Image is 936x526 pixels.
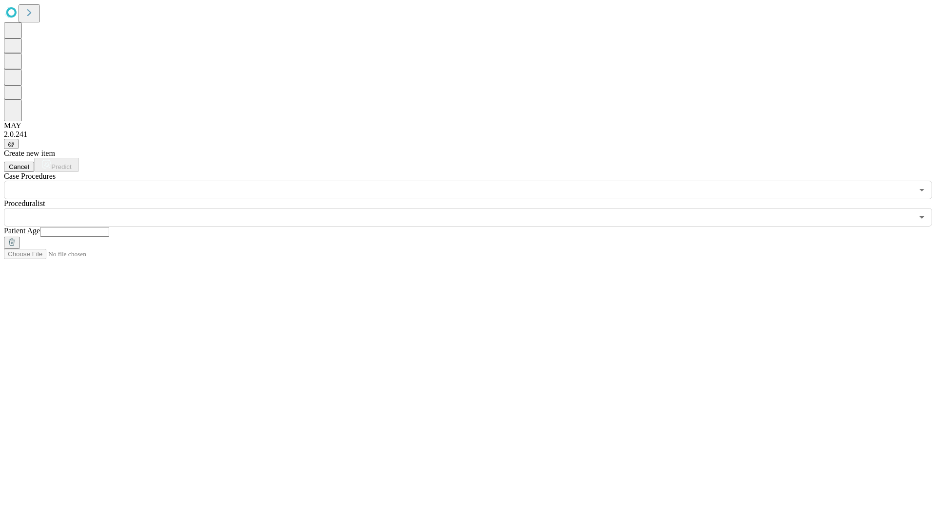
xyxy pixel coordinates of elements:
[4,226,40,235] span: Patient Age
[4,121,932,130] div: MAY
[915,183,929,197] button: Open
[915,210,929,224] button: Open
[4,172,56,180] span: Scheduled Procedure
[34,158,79,172] button: Predict
[51,163,71,170] span: Predict
[8,140,15,148] span: @
[4,199,45,207] span: Proceduralist
[4,130,932,139] div: 2.0.241
[9,163,29,170] span: Cancel
[4,139,19,149] button: @
[4,162,34,172] button: Cancel
[4,149,55,157] span: Create new item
